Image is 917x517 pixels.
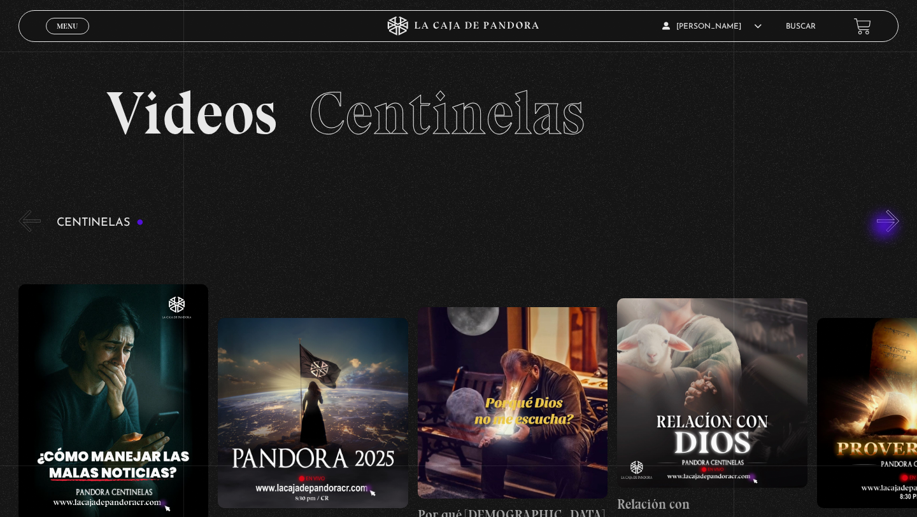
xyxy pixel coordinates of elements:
[662,23,762,31] span: [PERSON_NAME]
[57,217,144,229] h3: Centinelas
[877,210,899,232] button: Next
[786,23,816,31] a: Buscar
[106,83,811,144] h2: Videos
[309,77,585,149] span: Centinelas
[57,22,78,30] span: Menu
[53,33,83,42] span: Cerrar
[18,210,41,232] button: Previous
[854,18,871,35] a: View your shopping cart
